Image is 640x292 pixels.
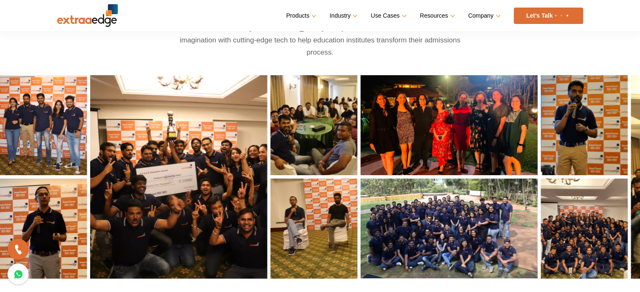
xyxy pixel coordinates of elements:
a: Let’s Talk [514,8,583,24]
a: Products [286,10,315,22]
p: We’re a growing team of enthusiastic, smart, highly motivated people committed to helping admissi... [166,10,474,58]
a: Resources [420,10,454,22]
a: Use Cases [371,10,405,22]
a: Company [468,10,499,22]
a: Industry [329,10,356,22]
